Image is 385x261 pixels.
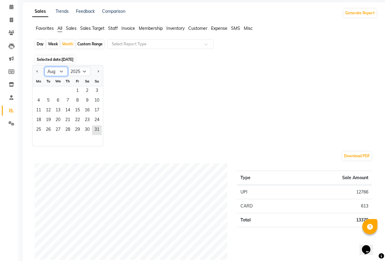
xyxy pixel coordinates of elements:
[92,116,102,125] span: 24
[63,106,73,116] span: 14
[231,26,240,31] span: SMS
[73,116,82,125] span: 22
[63,96,73,106] span: 7
[80,26,104,31] span: Sales Target
[166,26,185,31] span: Inventory
[73,86,82,96] div: Friday, August 1, 2025
[43,125,53,135] div: Tuesday, August 26, 2025
[46,40,60,48] div: Week
[73,106,82,116] span: 15
[244,26,253,31] span: Misc
[32,6,48,17] a: Sales
[73,116,82,125] div: Friday, August 22, 2025
[108,26,118,31] span: Staff
[73,96,82,106] span: 8
[53,125,63,135] span: 27
[102,9,125,14] a: Comparison
[35,56,75,63] span: Selected date:
[61,40,75,48] div: Month
[43,106,53,116] div: Tuesday, August 12, 2025
[92,125,102,135] div: Sunday, August 31, 2025
[121,26,135,31] span: Invoice
[63,76,73,86] div: Th
[34,76,43,86] div: Mo
[82,106,92,116] div: Saturday, August 16, 2025
[237,213,287,227] td: Total
[43,76,53,86] div: Tu
[286,185,372,199] td: 12766
[73,96,82,106] div: Friday, August 8, 2025
[73,76,82,86] div: Fr
[63,106,73,116] div: Thursday, August 14, 2025
[92,116,102,125] div: Sunday, August 24, 2025
[82,86,92,96] span: 2
[43,106,53,116] span: 12
[36,26,54,31] span: Favorites
[76,9,95,14] a: Feedback
[53,76,63,86] div: We
[188,26,207,31] span: Customer
[53,106,63,116] span: 13
[45,67,68,76] select: Select month
[82,125,92,135] span: 30
[62,57,73,62] span: [DATE]
[63,96,73,106] div: Thursday, August 7, 2025
[34,125,43,135] span: 25
[342,152,371,160] button: Download PDF
[92,125,102,135] span: 31
[43,96,53,106] div: Tuesday, August 5, 2025
[82,86,92,96] div: Saturday, August 2, 2025
[92,106,102,116] span: 17
[82,125,92,135] div: Saturday, August 30, 2025
[286,171,372,185] th: Sale Amount
[63,116,73,125] span: 21
[63,125,73,135] span: 28
[73,106,82,116] div: Friday, August 15, 2025
[53,125,63,135] div: Wednesday, August 27, 2025
[53,116,63,125] div: Wednesday, August 20, 2025
[53,116,63,125] span: 20
[68,67,91,76] select: Select year
[92,86,102,96] div: Sunday, August 3, 2025
[139,26,163,31] span: Membership
[56,9,69,14] a: Trends
[237,199,287,213] td: CARD
[43,116,53,125] div: Tuesday, August 19, 2025
[76,40,104,48] div: Custom Range
[237,185,287,199] td: UPI
[34,116,43,125] div: Monday, August 18, 2025
[53,96,63,106] span: 6
[35,40,45,48] div: Day
[82,96,92,106] span: 9
[82,96,92,106] div: Saturday, August 9, 2025
[43,116,53,125] span: 19
[34,106,43,116] div: Monday, August 11, 2025
[92,96,102,106] div: Sunday, August 10, 2025
[53,96,63,106] div: Wednesday, August 6, 2025
[82,76,92,86] div: Sa
[34,116,43,125] span: 18
[43,125,53,135] span: 26
[359,237,379,255] iframe: chat widget
[43,96,53,106] span: 5
[92,96,102,106] span: 10
[63,116,73,125] div: Thursday, August 21, 2025
[34,96,43,106] span: 4
[73,125,82,135] div: Friday, August 29, 2025
[73,125,82,135] span: 29
[92,76,102,86] div: Su
[82,116,92,125] span: 23
[96,67,101,76] button: Next month
[35,67,40,76] button: Previous month
[57,26,62,31] span: All
[34,106,43,116] span: 11
[92,106,102,116] div: Sunday, August 17, 2025
[34,125,43,135] div: Monday, August 25, 2025
[82,106,92,116] span: 16
[53,106,63,116] div: Wednesday, August 13, 2025
[63,125,73,135] div: Thursday, August 28, 2025
[66,26,77,31] span: Sales
[82,116,92,125] div: Saturday, August 23, 2025
[92,86,102,96] span: 3
[73,86,82,96] span: 1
